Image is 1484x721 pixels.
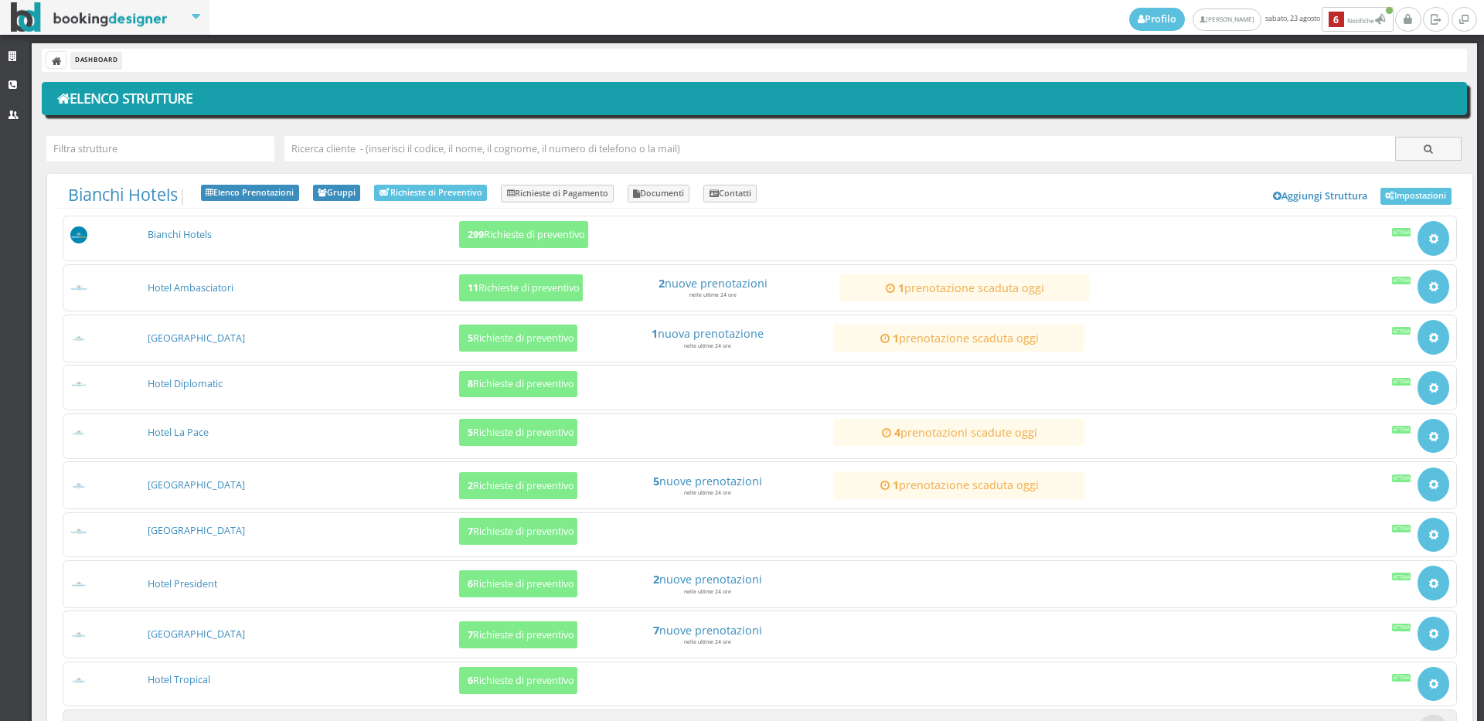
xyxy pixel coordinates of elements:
[463,378,574,389] h5: Richieste di preventivo
[1265,185,1377,208] a: Aggiungi Struttura
[1392,624,1411,631] div: Attiva
[1392,228,1411,236] div: Attiva
[70,381,88,388] img: baa77dbb7d3611ed9c9d0608f5526cb6_max100.png
[1392,674,1411,682] div: Attiva
[652,326,658,341] strong: 1
[589,327,825,340] h4: nuova prenotazione
[459,570,577,597] button: 6Richieste di preventivo
[594,277,831,290] a: 2nuove prenotazioni
[841,478,1077,491] h4: prenotazione scaduta oggi
[1392,525,1411,532] div: Attiva
[468,426,473,439] b: 5
[1392,426,1411,434] div: Attiva
[148,228,212,241] a: Bianchi Hotels
[463,629,574,641] h5: Richieste di preventivo
[70,528,88,535] img: d1a594307d3611ed9c9d0608f5526cb6_max100.png
[594,277,831,290] h4: nuove prenotazioni
[53,86,1457,112] h1: Elenco Strutture
[684,489,731,496] small: nelle ultime 24 ore
[1392,277,1411,284] div: Attiva
[459,221,588,248] button: 299Richieste di preventivo
[148,426,209,439] a: Hotel La Pace
[1392,327,1411,335] div: Attiva
[463,525,574,537] h5: Richieste di preventivo
[589,573,825,586] h4: nuove prenotazioni
[841,332,1077,345] a: 1prenotazione scaduta oggi
[468,628,473,641] b: 7
[68,185,187,205] span: |
[589,573,825,586] a: 2nuove prenotazioni
[841,332,1077,345] h4: prenotazione scaduta oggi
[1129,7,1395,32] span: sabato, 23 agosto
[1129,8,1185,31] a: Profilo
[463,229,585,240] h5: Richieste di preventivo
[1392,378,1411,386] div: Attiva
[1392,474,1411,482] div: Attiva
[463,675,574,686] h5: Richieste di preventivo
[653,572,659,587] strong: 2
[459,472,577,499] button: 2Richieste di preventivo
[468,228,484,241] b: 299
[703,185,757,203] a: Contatti
[841,426,1077,439] h4: prenotazioni scadute oggi
[846,281,1083,294] h4: prenotazione scaduta oggi
[148,577,217,590] a: Hotel President
[589,624,825,637] a: 7nuove prenotazioni
[501,185,614,203] a: Richieste di Pagamento
[70,226,88,244] img: 56a3b5230dfa11eeb8a602419b1953d8_max100.png
[70,631,88,638] img: ea773b7e7d3611ed9c9d0608f5526cb6_max100.png
[468,525,473,538] b: 7
[46,136,274,162] input: Filtra strutture
[459,667,577,694] button: 6Richieste di preventivo
[459,325,577,352] button: 5Richieste di preventivo
[1322,7,1394,32] button: 6Notifiche
[70,284,88,291] img: a22403af7d3611ed9c9d0608f5526cb6_max100.png
[459,518,577,545] button: 7Richieste di preventivo
[846,281,1083,294] a: 1prenotazione scaduta oggi
[468,281,478,294] b: 11
[313,185,361,202] a: Gruppi
[628,185,690,203] a: Documenti
[148,524,245,537] a: [GEOGRAPHIC_DATA]
[589,624,825,637] h4: nuove prenotazioni
[68,183,178,206] a: Bianchi Hotels
[148,377,223,390] a: Hotel Diplomatic
[1392,573,1411,580] div: Attiva
[71,52,121,69] li: Dashboard
[1193,9,1261,31] a: [PERSON_NAME]
[201,185,299,202] a: Elenco Prenotazioni
[148,281,233,294] a: Hotel Ambasciatori
[898,281,904,295] strong: 1
[841,478,1077,491] a: 1prenotazione scaduta oggi
[1329,12,1344,28] b: 6
[689,291,737,298] small: nelle ultime 24 ore
[589,474,825,488] a: 5nuove prenotazioni
[589,474,825,488] h4: nuove prenotazioni
[893,478,899,492] strong: 1
[468,332,473,345] b: 5
[841,426,1077,439] a: 4prenotazioni scadute oggi
[463,427,574,438] h5: Richieste di preventivo
[70,335,88,342] img: b34dc2487d3611ed9c9d0608f5526cb6_max100.png
[463,578,574,590] h5: Richieste di preventivo
[653,623,659,638] strong: 7
[684,588,731,595] small: nelle ultime 24 ore
[70,482,88,489] img: c99f326e7d3611ed9c9d0608f5526cb6_max100.png
[468,377,473,390] b: 8
[463,480,574,491] h5: Richieste di preventivo
[684,342,731,349] small: nelle ultime 24 ore
[1380,188,1452,205] a: Impostazioni
[459,371,577,398] button: 8Richieste di preventivo
[374,185,487,201] a: Richieste di Preventivo
[893,331,899,345] strong: 1
[894,425,900,440] strong: 4
[684,638,731,645] small: nelle ultime 24 ore
[459,274,583,301] button: 11Richieste di preventivo
[589,327,825,340] a: 1nuova prenotazione
[70,581,88,588] img: da2a24d07d3611ed9c9d0608f5526cb6_max100.png
[463,332,574,344] h5: Richieste di preventivo
[463,282,580,294] h5: Richieste di preventivo
[11,2,168,32] img: BookingDesigner.com
[653,474,659,488] strong: 5
[468,577,473,590] b: 6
